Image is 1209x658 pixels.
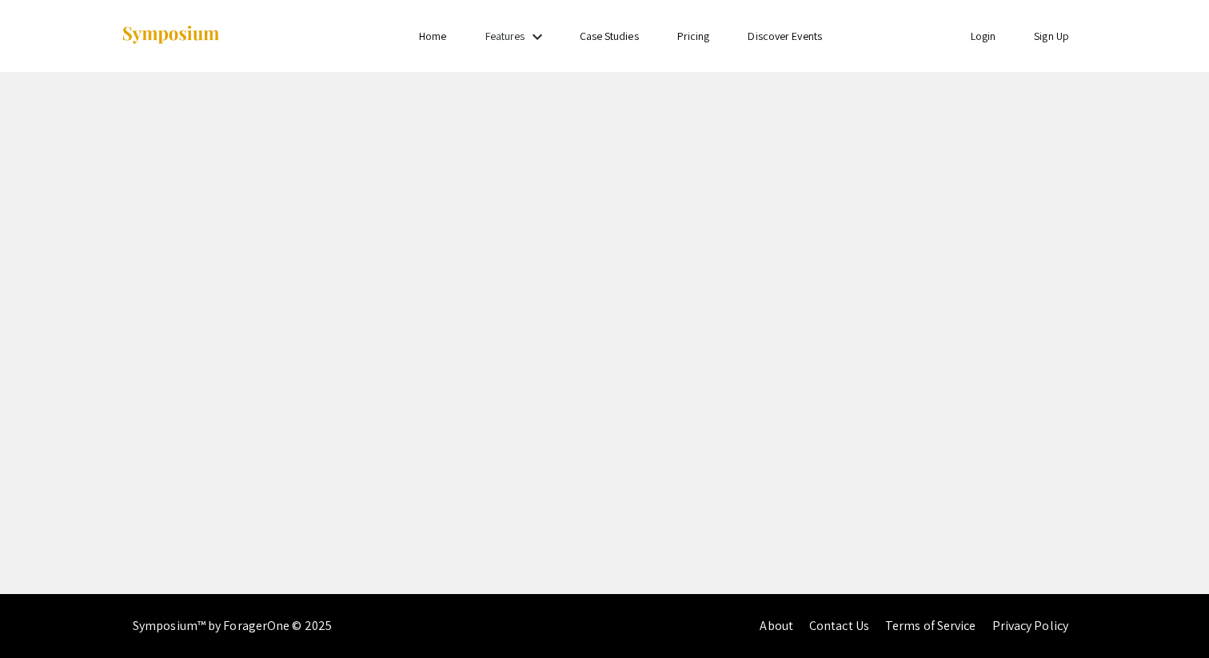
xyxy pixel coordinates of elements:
a: Sign Up [1034,29,1069,43]
a: Privacy Policy [992,617,1068,634]
a: Features [485,29,525,43]
a: Terms of Service [885,617,976,634]
img: Symposium by ForagerOne [121,25,221,46]
a: About [760,617,793,634]
a: Discover Events [748,29,822,43]
a: Login [971,29,996,43]
a: Contact Us [809,617,869,634]
div: Symposium™ by ForagerOne © 2025 [133,594,332,658]
a: Pricing [677,29,710,43]
a: Case Studies [580,29,639,43]
a: Home [419,29,446,43]
iframe: Chat [1141,586,1197,646]
mat-icon: Expand Features list [528,27,547,46]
